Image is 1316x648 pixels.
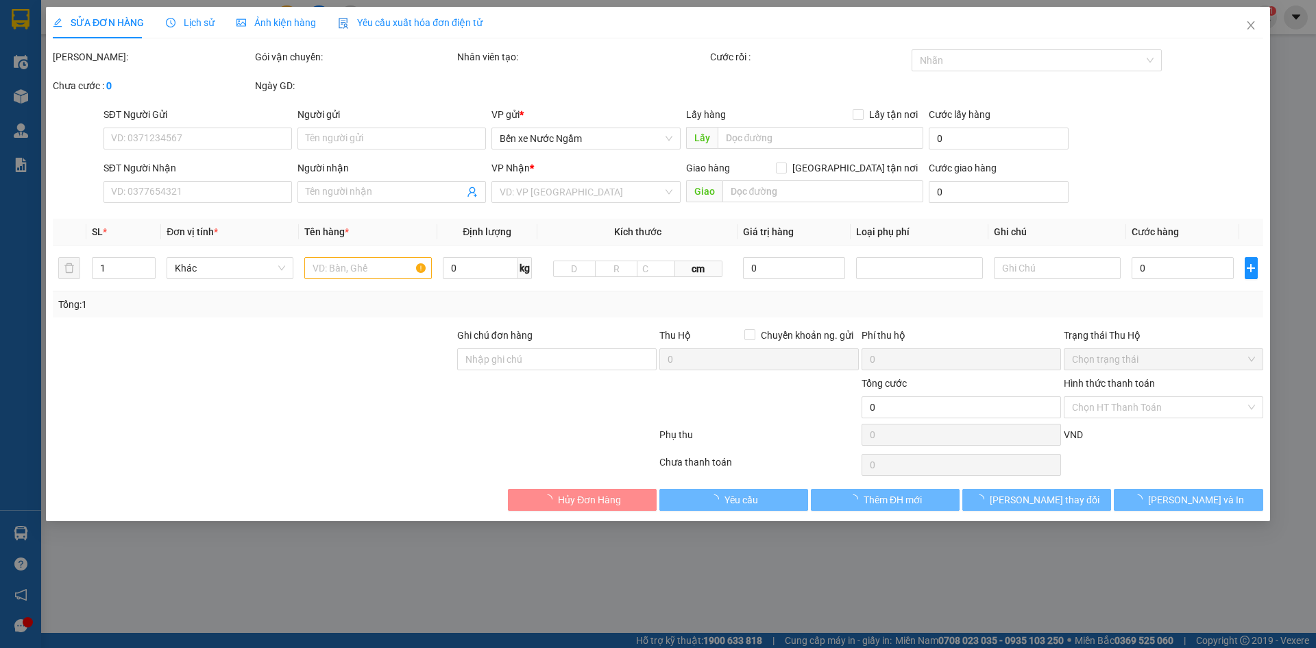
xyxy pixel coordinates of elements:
[1148,492,1244,507] span: [PERSON_NAME] và In
[929,109,990,120] label: Cước lấy hàng
[614,226,661,237] span: Kích thước
[236,17,316,28] span: Ảnh kiện hàng
[851,219,988,245] th: Loại phụ phí
[457,49,707,64] div: Nhân viên tạo:
[1064,328,1263,343] div: Trạng thái Thu Hộ
[166,17,215,28] span: Lịch sử
[744,226,794,237] span: Giá trị hàng
[297,107,486,122] div: Người gửi
[457,330,533,341] label: Ghi chú đơn hàng
[595,261,637,277] input: R
[1114,489,1263,511] button: [PERSON_NAME] và In
[862,378,907,389] span: Tổng cước
[755,328,859,343] span: Chuyển khoản ng. gửi
[659,330,691,341] span: Thu Hộ
[1245,20,1256,31] span: close
[994,257,1121,279] input: Ghi Chú
[864,492,922,507] span: Thêm ĐH mới
[103,160,292,176] div: SĐT Người Nhận
[305,257,432,279] input: VD: Bàn, Ghế
[167,226,219,237] span: Đơn vị tính
[659,489,808,511] button: Yêu cầu
[1132,226,1180,237] span: Cước hàng
[236,18,246,27] span: picture
[467,187,478,197] span: user-add
[492,163,531,173] span: VP Nhận
[929,128,1069,149] input: Cước lấy hàng
[53,78,252,93] div: Chưa cước :
[787,160,923,176] span: [GEOGRAPHIC_DATA] tận nơi
[305,226,350,237] span: Tên hàng
[338,17,483,28] span: Yêu cầu xuất hóa đơn điện tử
[1245,257,1258,279] button: plus
[175,258,286,278] span: Khác
[463,226,511,237] span: Định lượng
[53,49,252,64] div: [PERSON_NAME]:
[929,181,1069,203] input: Cước giao hàng
[722,180,923,202] input: Dọc đường
[166,18,175,27] span: clock-circle
[1072,349,1255,370] span: Chọn trạng thái
[988,219,1126,245] th: Ghi chú
[500,128,672,149] span: Bến xe Nước Ngầm
[1232,7,1270,45] button: Close
[558,492,621,507] span: Hủy Đơn Hàng
[962,489,1111,511] button: [PERSON_NAME] thay đổi
[1064,429,1083,440] span: VND
[338,18,349,29] img: icon
[718,127,923,149] input: Dọc đường
[1245,263,1257,274] span: plus
[686,180,722,202] span: Giao
[686,163,730,173] span: Giao hàng
[53,17,144,28] span: SỬA ĐƠN HÀNG
[255,78,454,93] div: Ngày GD:
[543,494,558,504] span: loading
[553,261,596,277] input: D
[58,257,80,279] button: delete
[1133,494,1148,504] span: loading
[724,492,758,507] span: Yêu cầu
[58,297,508,312] div: Tổng: 1
[518,257,532,279] span: kg
[658,455,860,479] div: Chưa thanh toán
[53,18,62,27] span: edit
[297,160,486,176] div: Người nhận
[709,494,724,504] span: loading
[811,489,960,511] button: Thêm ĐH mới
[686,109,726,120] span: Lấy hàng
[929,163,997,173] label: Cước giao hàng
[862,328,1061,348] div: Phí thu hộ
[103,107,292,122] div: SĐT Người Gửi
[508,489,657,511] button: Hủy Đơn Hàng
[710,49,910,64] div: Cước rồi :
[975,494,990,504] span: loading
[849,494,864,504] span: loading
[658,427,860,451] div: Phụ thu
[686,127,718,149] span: Lấy
[990,492,1099,507] span: [PERSON_NAME] thay đổi
[1064,378,1155,389] label: Hình thức thanh toán
[492,107,681,122] div: VP gửi
[675,261,722,277] span: cm
[457,348,657,370] input: Ghi chú đơn hàng
[92,226,103,237] span: SL
[255,49,454,64] div: Gói vận chuyển:
[864,107,923,122] span: Lấy tận nơi
[637,261,675,277] input: C
[106,80,112,91] b: 0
